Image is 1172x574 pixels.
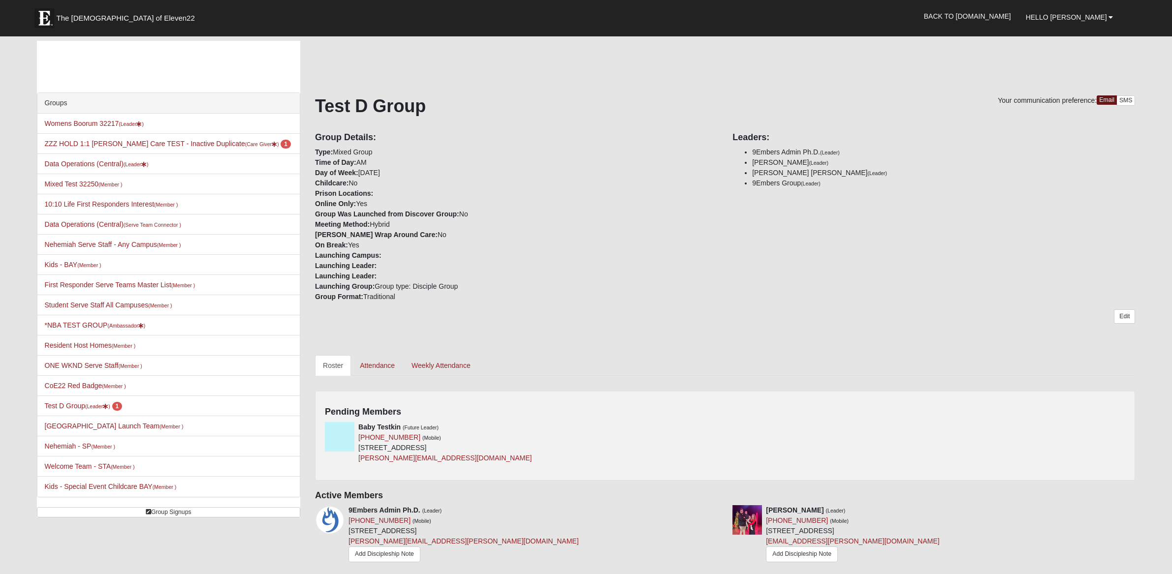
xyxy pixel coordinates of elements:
[45,442,115,450] a: Nehemiah - SP(Member )
[315,189,373,197] strong: Prison Locations:
[917,4,1018,29] a: Back to [DOMAIN_NAME]
[867,170,887,176] small: (Leader)
[45,140,291,148] a: ZZZ HOLD 1:1 [PERSON_NAME] Care TEST - Inactive Duplicate(Care Giver) 1
[732,132,1135,143] h4: Leaders:
[91,444,115,450] small: (Member )
[325,407,1125,418] h4: Pending Members
[77,262,101,268] small: (Member )
[358,423,401,431] strong: Baby Testkin
[45,120,144,127] a: Womens Boorum 32217(Leader)
[315,251,381,259] strong: Launching Campus:
[124,161,149,167] small: (Leader )
[118,363,142,369] small: (Member )
[153,484,176,490] small: (Member )
[45,200,178,208] a: 10:10 Life First Responders Interest(Member )
[752,168,1135,178] li: [PERSON_NAME] [PERSON_NAME]
[315,220,370,228] strong: Meeting Method:
[1018,5,1121,30] a: Hello [PERSON_NAME]
[45,261,101,269] a: Kids - BAY(Member )
[752,157,1135,168] li: [PERSON_NAME]
[245,141,279,147] small: (Care Giver )
[45,241,181,248] a: Nehemiah Serve Staff - Any Campus(Member )
[34,8,54,28] img: Eleven22 logo
[348,506,420,514] strong: 9Embers Admin Ph.D.
[315,282,375,290] strong: Launching Group:
[820,150,840,155] small: (Leader)
[315,272,377,280] strong: Launching Leader:
[315,262,377,270] strong: Launching Leader:
[45,382,126,390] a: CoE22 Red Badge(Member )
[826,508,846,514] small: (Leader)
[45,422,184,430] a: [GEOGRAPHIC_DATA] Launch Team(Member )
[1116,95,1136,106] a: SMS
[119,121,144,127] small: (Leader )
[348,546,420,562] a: Add Discipleship Note
[315,200,356,208] strong: Online Only:
[308,125,725,302] div: Mixed Group AM [DATE] No Yes No Hybrid No Yes Group type: Disciple Group Traditional
[30,3,226,28] a: The [DEMOGRAPHIC_DATA] of Eleven22
[45,281,195,289] a: First Responder Serve Teams Master List(Member )
[37,507,300,517] a: Group Signups
[358,422,532,463] div: [STREET_ADDRESS]
[352,355,403,376] a: Attendance
[315,293,363,301] strong: Group Format:
[766,546,838,562] a: Add Discipleship Note
[281,140,291,149] span: number of pending members
[403,424,439,430] small: (Future Leader)
[358,433,420,441] a: [PHONE_NUMBER]
[154,202,178,208] small: (Member )
[766,516,828,524] a: [PHONE_NUMBER]
[159,423,183,429] small: (Member )
[45,180,123,188] a: Mixed Test 32250(Member )
[37,93,300,114] div: Groups
[171,282,195,288] small: (Member )
[801,181,821,186] small: (Leader)
[998,96,1097,104] span: Your communication preference:
[57,13,195,23] span: The [DEMOGRAPHIC_DATA] of Eleven22
[348,537,579,545] a: [PERSON_NAME][EMAIL_ADDRESS][PERSON_NAME][DOMAIN_NAME]
[404,355,478,376] a: Weekly Attendance
[766,506,824,514] strong: [PERSON_NAME]
[315,95,1135,117] h1: Test D Group
[315,132,718,143] h4: Group Details:
[45,160,149,168] a: Data Operations (Central)(Leader)
[1114,309,1135,324] a: Edit
[45,462,135,470] a: Welcome Team - STA(Member )
[766,505,939,565] div: [STREET_ADDRESS]
[348,516,411,524] a: [PHONE_NUMBER]
[107,323,145,329] small: (Ambassador )
[85,403,110,409] small: (Leader )
[111,464,134,470] small: (Member )
[45,220,181,228] a: Data Operations (Central)(Serve Team Connector )
[315,490,1135,501] h4: Active Members
[157,242,181,248] small: (Member )
[1097,95,1117,105] a: Email
[412,518,431,524] small: (Mobile)
[315,148,333,156] strong: Type:
[809,160,828,166] small: (Leader)
[752,178,1135,188] li: 9Embers Group
[45,402,123,410] a: Test D Group(Leader) 1
[102,383,126,389] small: (Member )
[315,169,358,177] strong: Day of Week:
[124,222,181,228] small: (Serve Team Connector )
[752,147,1135,157] li: 9Embers Admin Ph.D.
[45,341,136,349] a: Resident Host Homes(Member )
[830,518,849,524] small: (Mobile)
[422,508,442,514] small: (Leader)
[315,179,348,187] strong: Childcare:
[315,241,348,249] strong: On Break:
[315,158,356,166] strong: Time of Day:
[112,402,123,411] span: number of pending members
[348,505,579,566] div: [STREET_ADDRESS]
[766,537,939,545] a: [EMAIL_ADDRESS][PERSON_NAME][DOMAIN_NAME]
[45,362,142,369] a: ONE WKND Serve Staff(Member )
[315,231,438,239] strong: [PERSON_NAME] Wrap Around Care:
[315,210,459,218] strong: Group Was Launched from Discover Group:
[422,435,441,441] small: (Mobile)
[1026,13,1107,21] span: Hello [PERSON_NAME]
[358,454,532,462] a: [PERSON_NAME][EMAIL_ADDRESS][DOMAIN_NAME]
[148,302,172,308] small: (Member )
[315,355,351,376] a: Roster
[45,321,146,329] a: *NBA TEST GROUP(Ambassador)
